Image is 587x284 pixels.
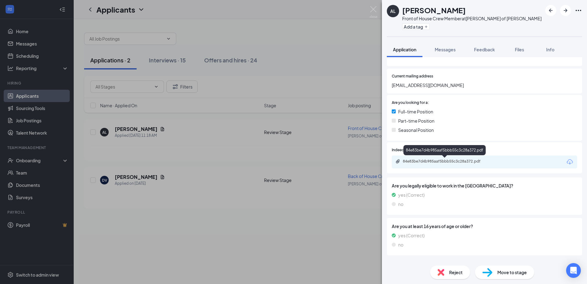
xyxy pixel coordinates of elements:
div: Additional Information [397,260,441,266]
span: Move to stage [497,269,527,276]
span: Indeed Resume [392,147,419,153]
div: Open Intercom Messenger [566,263,581,278]
a: Paperclip84e83be7d4b985aaf5bbb55c3c28a372.pdf [395,159,495,165]
span: Messages [435,47,456,52]
span: Info [546,47,554,52]
svg: ArrowLeftNew [547,7,554,14]
span: Files [515,47,524,52]
span: Are you legally eligible to work in the [GEOGRAPHIC_DATA]? [392,182,577,189]
span: Part-time Position [398,117,434,124]
h1: [PERSON_NAME] [402,5,466,15]
span: [EMAIL_ADDRESS][DOMAIN_NAME] [392,82,577,89]
span: yes (Correct) [398,191,425,198]
span: Feedback [474,47,495,52]
span: Full-time Position [398,108,433,115]
button: ArrowLeftNew [545,5,556,16]
div: Front of House Crew Member at [PERSON_NAME] of [PERSON_NAME] [402,15,542,22]
span: Are you at least 16 years of age or older? [392,223,577,230]
div: 84e83be7d4b985aaf5bbb55c3c28a372.pdf [403,159,489,164]
span: no [398,241,403,248]
span: Reject [449,269,463,276]
svg: Plus [424,25,428,29]
button: PlusAdd a tag [402,23,430,30]
span: [DATE] 11:34 AM [556,260,582,266]
button: ArrowRight [560,5,571,16]
svg: ArrowRight [562,7,569,14]
svg: ChevronUp [387,259,394,267]
span: Seasonal Position [398,127,434,133]
span: Application [393,47,416,52]
svg: Ellipses [575,7,582,14]
span: Are you looking for a: [392,100,429,106]
svg: Download [566,158,573,166]
span: no [398,201,403,207]
span: Current mailing address [392,73,433,79]
span: Submitted: [536,260,554,266]
div: 84e83be7d4b985aaf5bbb55c3c28a372.pdf [403,145,486,155]
svg: Paperclip [395,159,400,164]
div: AL [390,8,396,14]
span: yes (Correct) [398,232,425,239]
